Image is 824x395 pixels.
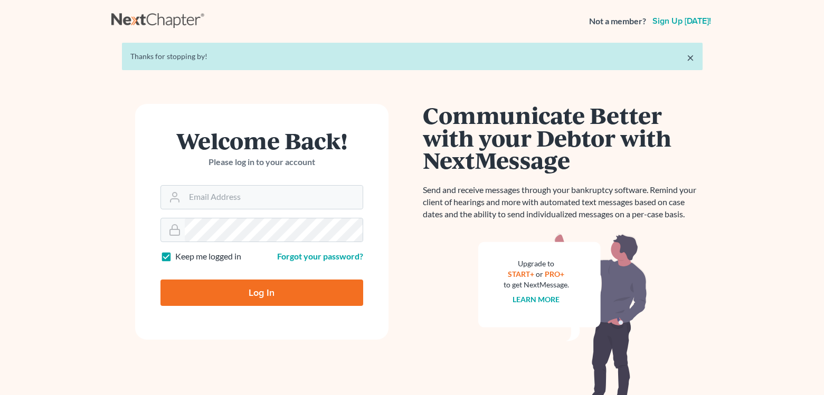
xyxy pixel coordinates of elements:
a: START+ [508,269,534,278]
input: Email Address [185,186,363,209]
label: Keep me logged in [175,251,241,263]
span: or [536,269,543,278]
p: Send and receive messages through your bankruptcy software. Remind your client of hearings and mo... [423,184,703,220]
a: × [687,51,694,64]
p: Please log in to your account [160,156,363,168]
div: Upgrade to [504,258,569,269]
a: PRO+ [545,269,564,278]
h1: Communicate Better with your Debtor with NextMessage [423,104,703,171]
h1: Welcome Back! [160,129,363,152]
a: Sign up [DATE]! [650,17,713,25]
a: Learn more [513,295,560,304]
div: Thanks for stopping by! [130,51,694,62]
a: Forgot your password? [277,251,363,261]
div: to get NextMessage. [504,280,569,290]
strong: Not a member? [589,15,646,27]
input: Log In [160,280,363,306]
